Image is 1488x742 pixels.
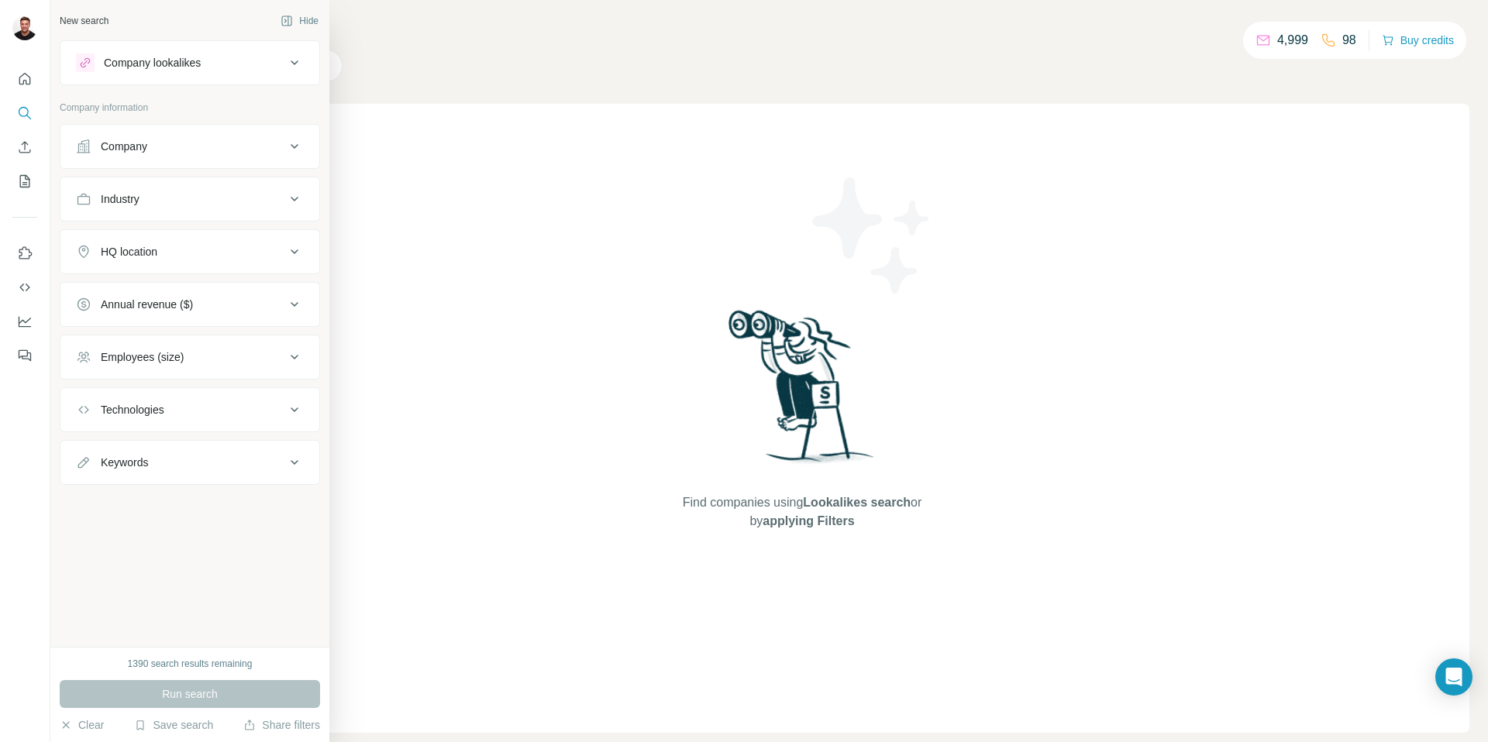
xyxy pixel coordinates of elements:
[101,191,139,207] div: Industry
[12,273,37,301] button: Use Surfe API
[678,493,926,531] span: Find companies using or by
[12,342,37,369] button: Feedback
[60,233,319,270] button: HQ location
[101,139,147,154] div: Company
[763,514,854,527] span: applying Filters
[60,286,319,323] button: Annual revenue ($)
[12,65,37,93] button: Quick start
[101,349,184,365] div: Employees (size)
[60,44,319,81] button: Company lookalikes
[12,239,37,267] button: Use Surfe on LinkedIn
[60,180,319,218] button: Industry
[12,133,37,161] button: Enrich CSV
[128,657,253,671] div: 1390 search results remaining
[60,128,319,165] button: Company
[12,307,37,335] button: Dashboard
[12,99,37,127] button: Search
[803,496,911,509] span: Lookalikes search
[722,306,883,479] img: Surfe Illustration - Woman searching with binoculars
[135,19,1469,40] h4: Search
[1435,658,1472,696] div: Open Intercom Messenger
[802,166,942,305] img: Surfe Illustration - Stars
[101,402,164,417] div: Technologies
[104,55,201,70] div: Company lookalikes
[101,244,157,259] div: HQ location
[12,15,37,40] img: Avatar
[60,338,319,376] button: Employees (size)
[60,14,108,28] div: New search
[134,717,213,733] button: Save search
[12,167,37,195] button: My lists
[1277,31,1308,50] p: 4,999
[101,455,148,470] div: Keywords
[101,297,193,312] div: Annual revenue ($)
[1342,31,1356,50] p: 98
[1382,29,1454,51] button: Buy credits
[60,717,104,733] button: Clear
[60,101,320,115] p: Company information
[60,391,319,428] button: Technologies
[270,9,329,33] button: Hide
[243,717,320,733] button: Share filters
[60,444,319,481] button: Keywords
